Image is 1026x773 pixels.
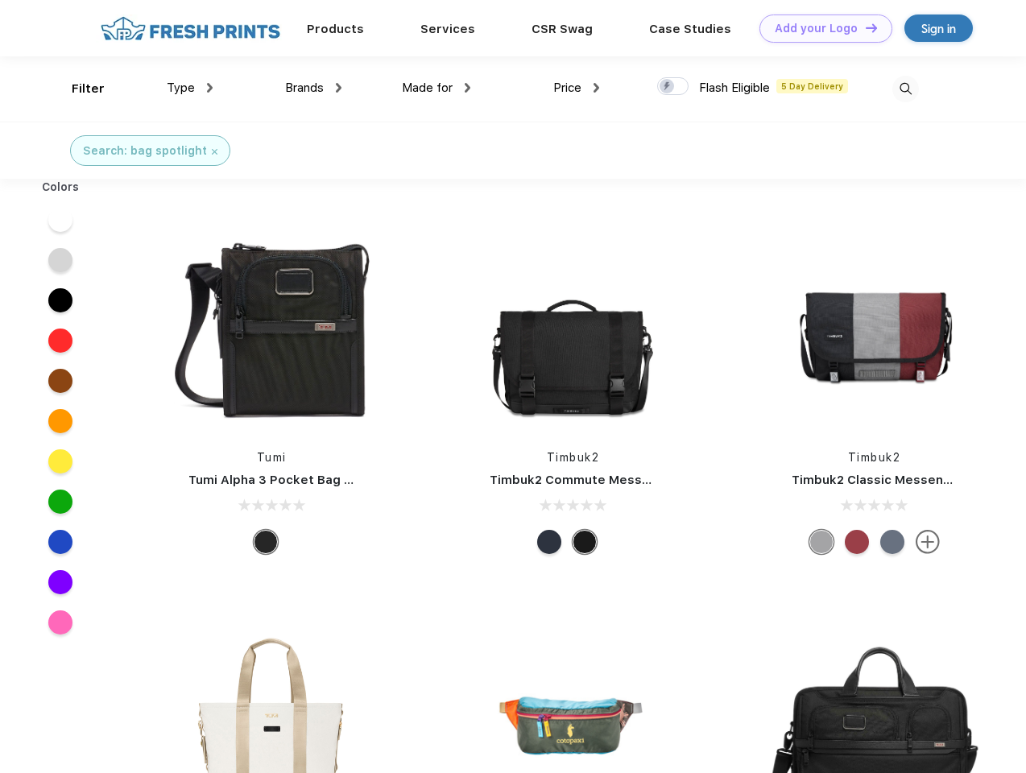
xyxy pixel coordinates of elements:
[465,219,680,433] img: func=resize&h=266
[188,473,377,487] a: Tumi Alpha 3 Pocket Bag Small
[537,530,561,554] div: Eco Nautical
[776,79,848,93] span: 5 Day Delivery
[792,473,991,487] a: Timbuk2 Classic Messenger Bag
[553,81,581,95] span: Price
[72,80,105,98] div: Filter
[465,83,470,93] img: dropdown.png
[916,530,940,554] img: more.svg
[207,83,213,93] img: dropdown.png
[775,22,858,35] div: Add your Logo
[257,451,287,464] a: Tumi
[573,530,597,554] div: Eco Black
[904,14,973,42] a: Sign in
[866,23,877,32] img: DT
[402,81,453,95] span: Made for
[83,143,207,159] div: Search: bag spotlight
[892,76,919,102] img: desktop_search.svg
[30,179,92,196] div: Colors
[285,81,324,95] span: Brands
[767,219,982,433] img: func=resize&h=266
[547,451,600,464] a: Timbuk2
[96,14,285,43] img: fo%20logo%202.webp
[167,81,195,95] span: Type
[699,81,770,95] span: Flash Eligible
[164,219,379,433] img: func=resize&h=266
[848,451,901,464] a: Timbuk2
[307,22,364,36] a: Products
[921,19,956,38] div: Sign in
[254,530,278,554] div: Black
[880,530,904,554] div: Eco Lightbeam
[845,530,869,554] div: Eco Bookish
[594,83,599,93] img: dropdown.png
[212,149,217,155] img: filter_cancel.svg
[809,530,834,554] div: Eco Rind Pop
[490,473,705,487] a: Timbuk2 Commute Messenger Bag
[336,83,341,93] img: dropdown.png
